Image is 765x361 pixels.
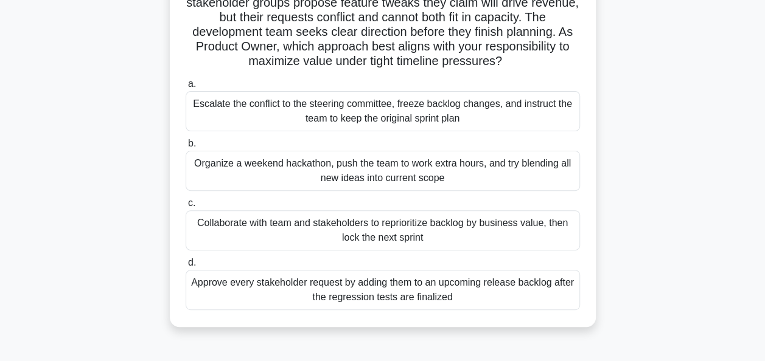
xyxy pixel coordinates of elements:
[186,91,580,131] div: Escalate the conflict to the steering committee, freeze backlog changes, and instruct the team to...
[188,257,196,267] span: d.
[188,198,195,208] span: c.
[186,151,580,191] div: Organize a weekend hackathon, push the team to work extra hours, and try blending all new ideas i...
[186,210,580,250] div: Collaborate with team and stakeholders to reprioritize backlog by business value, then lock the n...
[188,138,196,148] span: b.
[186,270,580,310] div: Approve every stakeholder request by adding them to an upcoming release backlog after the regress...
[188,78,196,89] span: a.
